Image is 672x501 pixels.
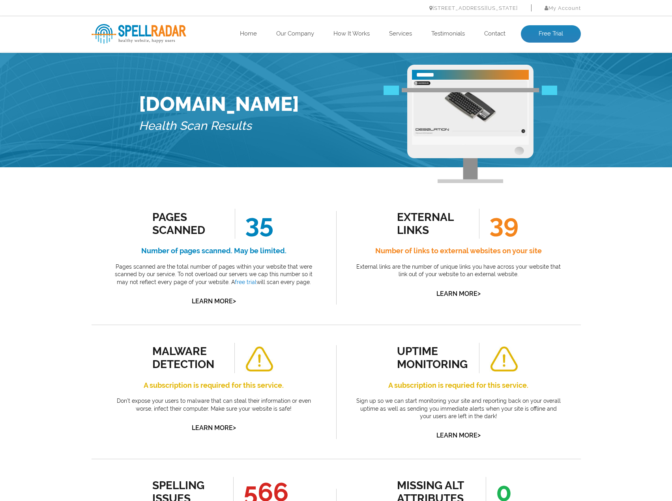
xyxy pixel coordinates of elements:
[354,263,563,279] p: External links are the number of unique links you have across your website that link out of your ...
[397,211,468,237] div: external links
[192,424,236,432] a: Learn More>
[192,297,236,305] a: Learn More>
[109,397,318,413] p: Don’t expose your users to malware that can steal their information or even worse, infect their c...
[152,345,224,371] div: malware detection
[233,295,236,307] span: >
[152,211,224,237] div: Pages Scanned
[109,379,318,392] h4: A subscription is required for this service.
[384,129,557,139] img: Free Webiste Analysis
[139,116,299,136] h5: Health Scan Results
[489,346,519,372] img: alert
[436,432,481,439] a: Learn More>
[479,209,519,239] span: 39
[139,92,299,116] h1: [DOMAIN_NAME]
[235,279,256,285] a: free trial
[235,209,273,239] span: 35
[477,430,481,441] span: >
[233,422,236,433] span: >
[412,80,529,145] img: Free Website Analysis
[477,288,481,299] span: >
[436,290,481,297] a: Learn More>
[354,245,563,257] h4: Number of links to external websites on your site
[109,245,318,257] h4: Number of pages scanned. May be limited.
[407,65,533,183] img: Free Webiste Analysis
[354,397,563,421] p: Sign up so we can start monitoring your site and reporting back on your overall uptime as well as...
[245,346,274,372] img: alert
[354,379,563,392] h4: A subscription is requried for this service.
[109,263,318,286] p: Pages scanned are the total number of pages within your website that were scanned by our service....
[397,345,468,371] div: uptime monitoring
